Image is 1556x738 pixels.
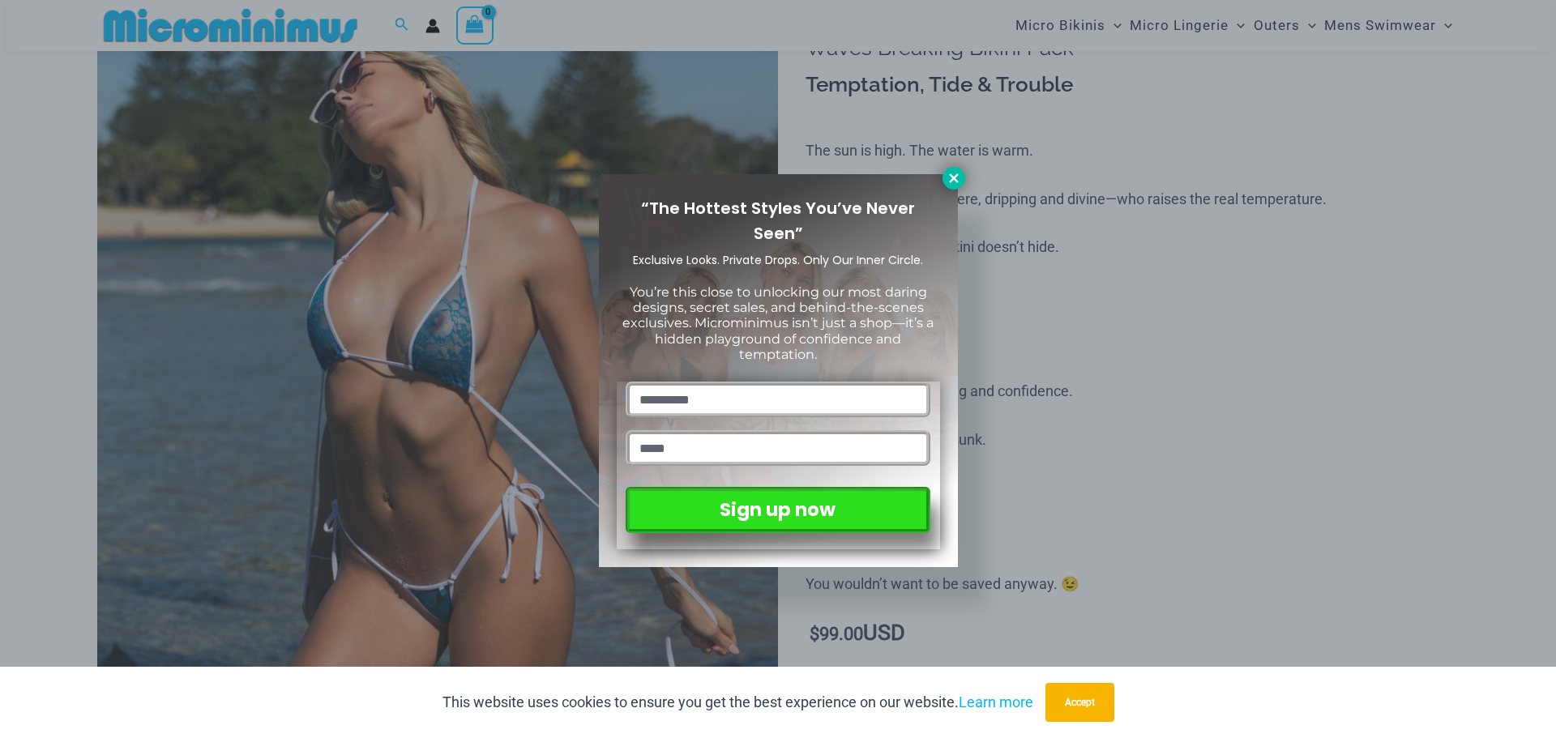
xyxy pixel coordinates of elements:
span: Exclusive Looks. Private Drops. Only Our Inner Circle. [633,252,923,268]
button: Accept [1045,683,1114,722]
span: “The Hottest Styles You’ve Never Seen” [641,197,915,245]
a: Learn more [959,693,1033,710]
span: You’re this close to unlocking our most daring designs, secret sales, and behind-the-scenes exclu... [622,284,934,362]
button: Sign up now [626,487,930,533]
p: This website uses cookies to ensure you get the best experience on our website. [442,690,1033,715]
button: Close [943,167,965,190]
